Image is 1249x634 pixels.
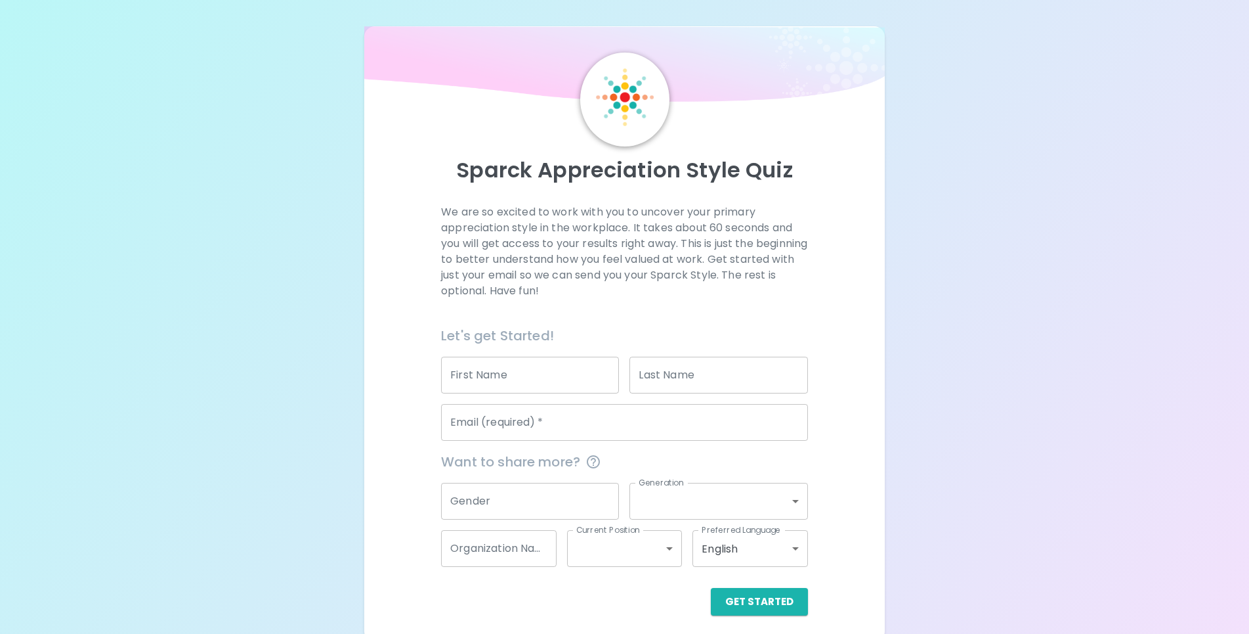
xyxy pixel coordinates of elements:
img: wave [364,26,885,108]
img: Sparck Logo [596,68,654,126]
label: Generation [639,477,684,488]
button: Get Started [711,588,808,616]
h6: Let's get Started! [441,325,808,346]
label: Current Position [576,524,640,535]
div: English [692,530,808,567]
p: We are so excited to work with you to uncover your primary appreciation style in the workplace. I... [441,204,808,299]
label: Preferred Language [702,524,780,535]
span: Want to share more? [441,451,808,472]
svg: This information is completely confidential and only used for aggregated appreciation studies at ... [585,454,601,470]
p: Sparck Appreciation Style Quiz [380,157,869,183]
